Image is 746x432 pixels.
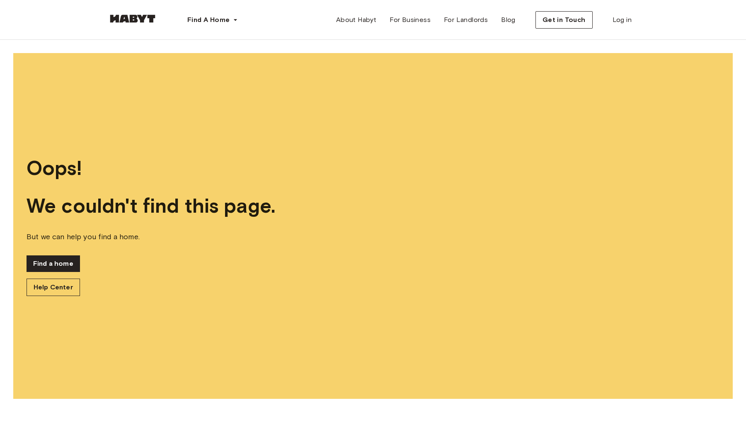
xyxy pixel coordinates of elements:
span: About Habyt [336,15,376,25]
span: Log in [613,15,632,25]
a: Blog [494,12,522,28]
a: About Habyt [329,12,383,28]
span: We couldn't find this page. [27,194,719,218]
span: For Landlords [444,15,488,25]
img: Habyt [108,15,157,23]
span: But we can help you find a home. [27,231,719,242]
a: For Business [383,12,437,28]
button: Get in Touch [535,11,593,29]
button: Find A Home [181,12,245,28]
span: Get in Touch [543,15,586,25]
a: Find a home [27,255,80,272]
span: Find A Home [187,15,230,25]
span: For Business [390,15,431,25]
a: For Landlords [437,12,494,28]
span: Oops! [27,156,719,180]
a: Help Center [27,279,80,296]
a: Log in [606,12,638,28]
span: Blog [501,15,516,25]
